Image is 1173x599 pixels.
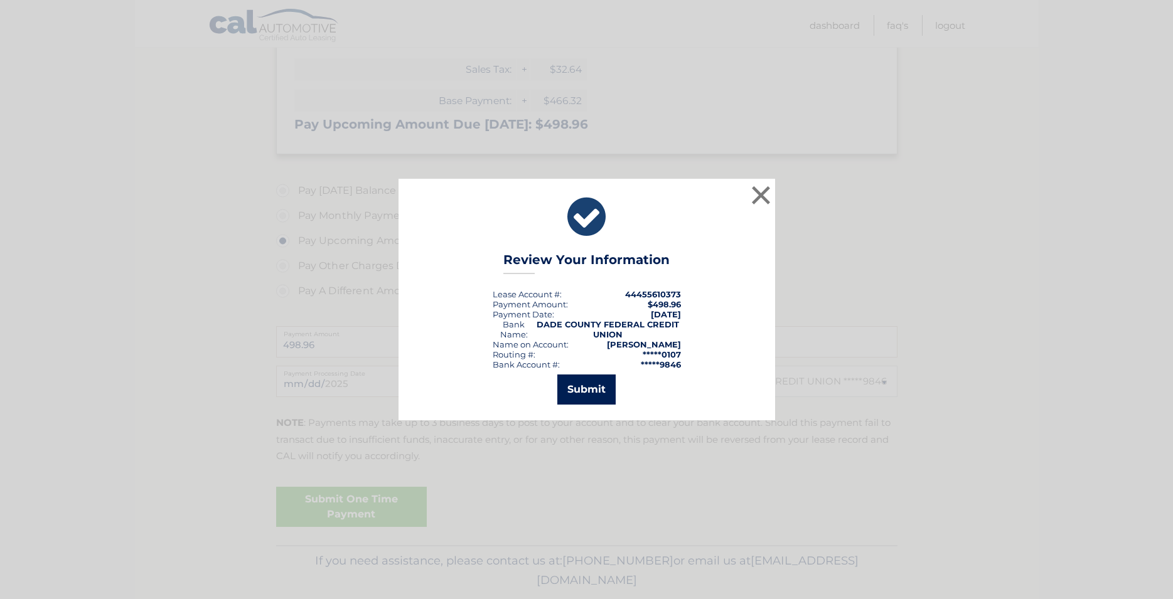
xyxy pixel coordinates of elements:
[493,319,535,339] div: Bank Name:
[493,289,562,299] div: Lease Account #:
[648,299,681,309] span: $498.96
[493,349,535,359] div: Routing #:
[493,299,568,309] div: Payment Amount:
[493,359,560,369] div: Bank Account #:
[493,309,554,319] div: :
[493,309,552,319] span: Payment Date
[503,252,670,274] h3: Review Your Information
[607,339,681,349] strong: [PERSON_NAME]
[493,339,569,349] div: Name on Account:
[651,309,681,319] span: [DATE]
[625,289,681,299] strong: 44455610373
[537,319,679,339] strong: DADE COUNTY FEDERAL CREDIT UNION
[749,183,774,208] button: ×
[557,374,616,405] button: Submit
